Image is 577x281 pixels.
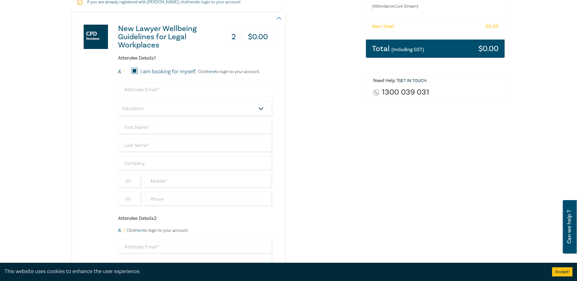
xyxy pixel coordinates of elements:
small: (Attendance: Live Stream ) [372,3,474,9]
h3: New Lawyer Wellbeing Guidelines for Legal Workplaces [118,25,218,49]
a: Get in touch [398,78,426,84]
input: +61 [118,174,142,189]
input: Phone [144,192,273,206]
h6: Need Help ? . [373,78,500,84]
label: I am booking for myself. [141,68,196,76]
button: Accept cookies [552,267,572,276]
input: +61 [118,192,142,206]
h6: Item Total [372,24,394,29]
h3: Total [372,45,424,53]
p: Click to login to your account. [125,228,189,233]
a: here [135,228,144,233]
a: here [207,69,215,75]
h3: 2 [227,29,241,45]
small: (Including GST) [391,47,424,53]
input: First Name* [118,120,273,135]
img: New Lawyer Wellbeing Guidelines for Legal Workplaces [84,25,108,49]
p: Click to login to your account. [196,69,260,74]
div: This website uses cookies to enhance the user experience. [5,268,543,276]
h6: Attendee Details 2 [118,216,273,221]
input: Last Name* [118,138,273,153]
h3: $ 0.00 [478,45,499,53]
input: Attendee Email* [118,82,273,97]
h6: Attendee Details 1 [118,55,273,61]
a: 1300 039 031 [382,88,429,96]
small: 1 [123,70,124,74]
input: Attendee Email* [118,240,273,254]
h6: $ 0.00 [485,24,499,29]
input: Mobile* [144,174,273,189]
span: Can we help ? [566,204,572,250]
input: Company [118,156,273,171]
small: 2 [123,228,125,233]
h3: $ 0.00 [243,29,273,45]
